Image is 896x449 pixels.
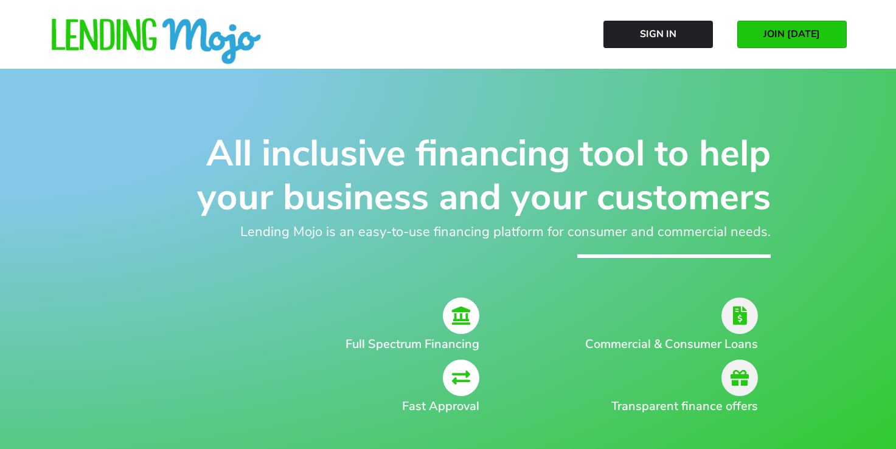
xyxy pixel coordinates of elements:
h1: All inclusive financing tool to help your business and your customers [126,131,771,219]
span: JOIN [DATE] [763,29,820,40]
h2: Transparent finance offers [564,397,758,416]
h2: Full Spectrum Financing [181,335,480,353]
h2: Commercial & Consumer Loans [564,335,758,353]
h2: Lending Mojo is an easy-to-use financing platform for consumer and commercial needs. [126,222,771,242]
a: JOIN [DATE] [737,21,847,48]
span: Sign In [640,29,676,40]
a: Sign In [603,21,713,48]
h2: Fast Approval [181,397,480,416]
img: lm-horizontal-logo [50,18,263,66]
